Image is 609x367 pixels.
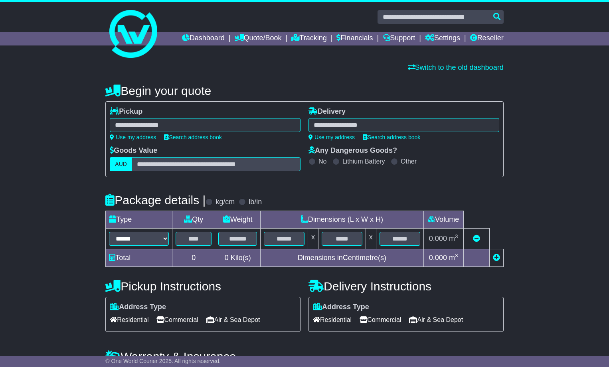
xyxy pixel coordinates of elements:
label: Goods Value [110,146,157,155]
td: x [366,229,376,249]
span: m [449,235,458,243]
label: Lithium Battery [342,158,385,165]
a: Financials [336,32,373,45]
label: Delivery [308,107,346,116]
a: Support [383,32,415,45]
label: No [318,158,326,165]
td: Dimensions in Centimetre(s) [261,249,424,267]
label: AUD [110,157,132,171]
h4: Begin your quote [105,84,503,97]
a: Search address book [363,134,420,140]
a: Use my address [308,134,355,140]
a: Use my address [110,134,156,140]
td: Qty [172,211,215,229]
span: 0.000 [429,254,447,262]
span: Commercial [156,314,198,326]
td: Type [106,211,172,229]
td: Volume [423,211,463,229]
label: Address Type [313,303,369,312]
a: Reseller [470,32,504,45]
h4: Warranty & Insurance [105,350,503,363]
label: Other [401,158,417,165]
span: m [449,254,458,262]
a: Quote/Book [235,32,282,45]
a: Tracking [291,32,326,45]
span: Residential [313,314,352,326]
td: Weight [215,211,261,229]
label: lb/in [249,198,262,207]
sup: 3 [455,253,458,258]
a: Dashboard [182,32,225,45]
h4: Delivery Instructions [308,280,504,293]
a: Settings [425,32,460,45]
label: Address Type [110,303,166,312]
sup: 3 [455,233,458,239]
td: x [308,229,318,249]
label: Any Dangerous Goods? [308,146,397,155]
span: 0 [225,254,229,262]
h4: Package details | [105,193,206,207]
span: Commercial [360,314,401,326]
td: Kilo(s) [215,249,261,267]
label: kg/cm [216,198,235,207]
span: © One World Courier 2025. All rights reserved. [105,358,221,364]
a: Search address book [164,134,221,140]
a: Add new item [493,254,500,262]
h4: Pickup Instructions [105,280,301,293]
a: Remove this item [473,235,480,243]
span: Residential [110,314,148,326]
a: Switch to the old dashboard [408,63,504,71]
label: Pickup [110,107,142,116]
span: 0.000 [429,235,447,243]
span: Air & Sea Depot [206,314,260,326]
td: Dimensions (L x W x H) [261,211,424,229]
td: Total [106,249,172,267]
td: 0 [172,249,215,267]
span: Air & Sea Depot [409,314,463,326]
